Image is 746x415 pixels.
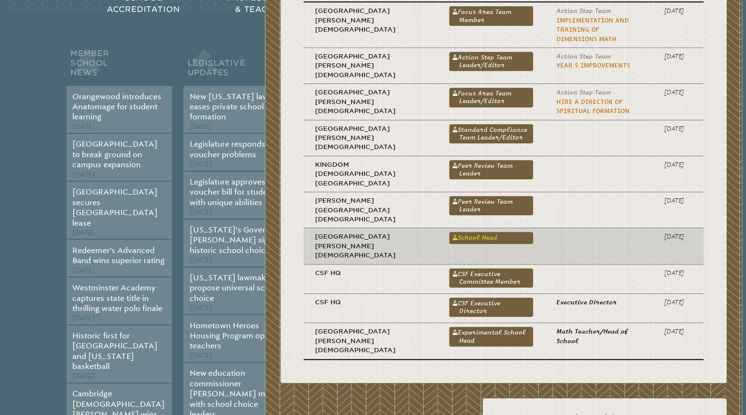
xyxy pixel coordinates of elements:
p: Math Teacher/Head of School [556,327,641,346]
a: [US_STATE] lawmakers propose universal school choice [189,273,281,303]
span: [DATE] [189,208,212,216]
span: [DATE] [189,304,212,312]
p: Executive Director [556,298,641,307]
a: Redeemer’s Advanced Band wins superior rating [72,246,165,265]
span: Action Step Team [556,53,610,60]
a: New [US_STATE] law eases private school formation [189,92,268,122]
h2: Member School News [67,46,172,86]
span: [DATE] [72,171,95,179]
p: [GEOGRAPHIC_DATA][PERSON_NAME][DEMOGRAPHIC_DATA] [315,88,426,115]
p: [GEOGRAPHIC_DATA][PERSON_NAME][DEMOGRAPHIC_DATA] [315,232,426,260]
p: [GEOGRAPHIC_DATA][PERSON_NAME][DEMOGRAPHIC_DATA] [315,52,426,80]
span: [DATE] [189,256,212,264]
a: Standard Compliance Team Leader/Editor [449,124,533,143]
span: [DATE] [72,372,95,380]
p: [DATE] [664,124,692,133]
a: Year 5 Improvements [556,62,630,69]
a: [GEOGRAPHIC_DATA] secures [GEOGRAPHIC_DATA] lease [72,187,158,227]
p: [DATE] [664,52,692,61]
p: Kingdom [DEMOGRAPHIC_DATA][GEOGRAPHIC_DATA] [315,160,426,188]
a: Experimental School Head [449,327,533,346]
a: Hire a Director of Spiritual Formation [556,98,629,115]
p: [GEOGRAPHIC_DATA][PERSON_NAME][DEMOGRAPHIC_DATA] [315,327,426,355]
p: [DATE] [664,160,692,169]
span: [DATE] [72,266,95,275]
p: [DATE] [664,6,692,15]
p: [DATE] [664,196,692,205]
p: [GEOGRAPHIC_DATA][PERSON_NAME][DEMOGRAPHIC_DATA] [315,124,426,152]
a: Legislature responds to voucher problems [189,139,274,159]
p: [PERSON_NAME][GEOGRAPHIC_DATA][DEMOGRAPHIC_DATA] [315,196,426,224]
a: Peer Review Team Leader [449,196,533,215]
a: Westminster Academy captures state title in thrilling water polo finale [72,283,162,313]
span: [DATE] [189,160,212,168]
a: Implementation and Training of Dimensions Math [556,17,628,43]
span: [DATE] [189,352,212,360]
span: Action Step Team [556,7,610,14]
a: Peer Review Team Leader [449,160,533,179]
a: [US_STATE]’s Governor [PERSON_NAME] signs historic school choice bill [189,225,282,255]
a: School Head [449,232,533,243]
a: Action Step Team Leader/Editor [449,52,533,71]
span: Action Step Team [556,89,610,96]
h2: Legislative Updates [183,46,289,86]
a: CSF Executive Director [449,298,533,317]
p: [GEOGRAPHIC_DATA][PERSON_NAME][DEMOGRAPHIC_DATA] [315,6,426,34]
a: Hometown Heroes Housing Program open to teachers [189,321,283,351]
a: [GEOGRAPHIC_DATA] to break ground on campus expansion [72,139,158,169]
p: CSF HQ [315,298,426,307]
p: [DATE] [664,327,692,336]
p: [DATE] [664,298,692,307]
a: CSF Executive Committee Member [449,268,533,288]
span: [DATE] [72,229,95,237]
a: Orangewood introduces Anatomage for student learning [72,92,161,122]
p: [DATE] [664,268,692,277]
p: [DATE] [664,232,692,241]
span: [DATE] [189,123,212,131]
p: [DATE] [664,88,692,97]
a: Focus Area Team Leader/Editor [449,88,533,107]
span: [DATE] [72,123,95,131]
a: Focus Area Team Member [449,6,533,25]
p: CSF HQ [315,268,426,277]
a: Historic first for [GEOGRAPHIC_DATA] and [US_STATE] basketball [72,331,158,371]
span: [DATE] [72,314,95,322]
a: Legislature approves voucher bill for students with unique abilities [189,177,278,207]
